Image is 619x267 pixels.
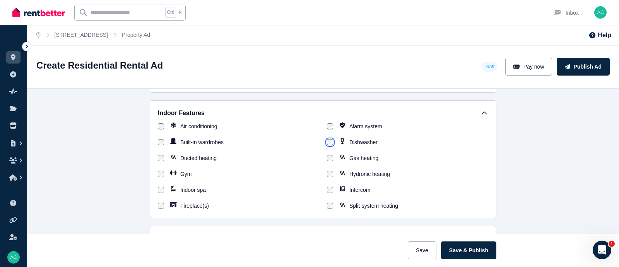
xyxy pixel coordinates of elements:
[180,202,209,210] label: Fireplace(s)
[27,25,159,45] nav: Breadcrumb
[180,170,192,178] label: Gym
[36,59,163,72] h1: Create Residential Rental Ad
[349,202,398,210] label: Split-system heating
[588,31,611,40] button: Help
[349,154,379,162] label: Gas heating
[180,122,217,131] label: Air conditioning
[180,138,224,146] label: Built-in wardrobes
[179,9,181,16] span: k
[441,241,496,259] button: Save & Publish
[349,170,390,178] label: Hydronic heating
[593,241,611,259] iframe: Intercom live chat
[408,241,436,259] button: Save
[505,58,552,76] button: Pay now
[12,7,65,18] img: RentBetter
[484,63,494,70] span: Draft
[557,58,610,76] button: Publish Ad
[122,32,150,38] a: Property Ad
[349,122,382,131] label: Alarm system
[180,154,217,162] label: Ducted heating
[55,32,108,38] a: [STREET_ADDRESS]
[7,251,20,264] img: Adam Clifford
[594,6,607,19] img: Adam Clifford
[158,109,205,118] h5: Indoor Features
[180,186,206,194] label: Indoor spa
[349,138,378,146] label: Dishwasher
[165,7,176,18] span: Ctrl
[553,9,579,17] div: Inbox
[609,241,615,247] span: 1
[349,186,370,194] label: Intercom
